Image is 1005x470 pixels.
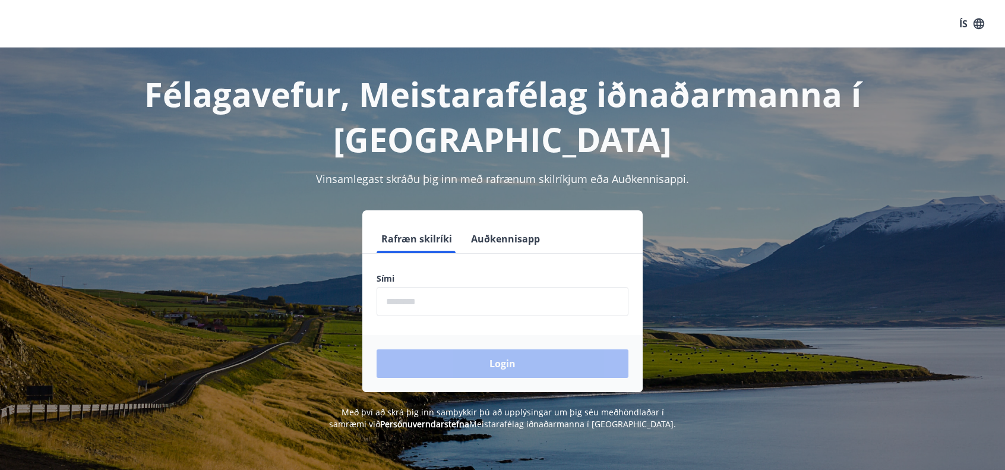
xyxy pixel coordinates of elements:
span: Vinsamlegast skráðu þig inn með rafrænum skilríkjum eða Auðkennisappi. [316,172,689,186]
a: Persónuverndarstefna [380,418,469,430]
span: Með því að skrá þig inn samþykkir þú að upplýsingar um þig séu meðhöndlaðar í samræmi við Meistar... [329,406,676,430]
button: ÍS [953,13,991,34]
label: Sími [377,273,628,285]
button: Auðkennisapp [466,225,545,253]
h1: Félagavefur, Meistarafélag iðnaðarmanna í [GEOGRAPHIC_DATA] [89,71,916,162]
button: Rafræn skilríki [377,225,457,253]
